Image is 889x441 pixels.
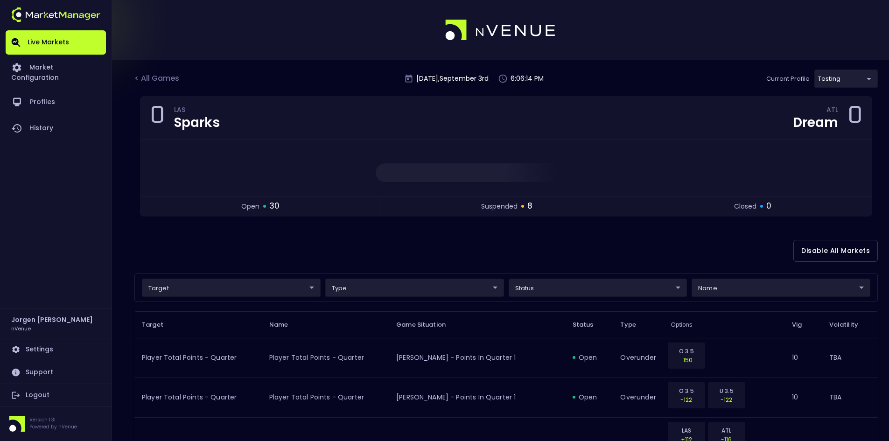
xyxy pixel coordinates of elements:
span: Status [573,321,606,329]
td: [PERSON_NAME] - Points in Quarter 1 [389,338,565,378]
th: Options [664,311,784,338]
span: Vig [792,321,814,329]
p: LAS [674,426,699,435]
td: overunder [613,378,663,417]
div: target [692,279,870,297]
a: Support [6,361,106,384]
td: TBA [822,378,878,417]
span: Game Situation [396,321,458,329]
p: Powered by nVenue [29,423,77,430]
span: Type [620,321,648,329]
p: -122 [714,395,739,404]
div: open [573,392,606,402]
img: logo [11,7,100,22]
span: open [241,202,259,211]
a: Profiles [6,89,106,115]
p: U 3.5 [714,386,739,395]
div: 0 [847,104,862,132]
a: Market Configuration [6,55,106,89]
p: -122 [674,395,699,404]
div: target [509,279,687,297]
span: closed [734,202,756,211]
button: Disable All Markets [793,240,878,262]
span: Volatility [829,321,870,329]
span: 30 [269,200,280,212]
p: O 3.5 [674,347,699,356]
td: 10 [784,338,821,378]
p: ATL [714,426,739,435]
div: target [814,70,878,88]
td: TBA [822,338,878,378]
span: 8 [527,200,532,212]
img: logo [445,20,556,41]
td: [PERSON_NAME] - Points in Quarter 1 [389,378,565,417]
p: -150 [674,356,699,364]
a: History [6,115,106,141]
div: ATL [826,107,838,115]
div: target [325,279,504,297]
p: Current Profile [766,74,810,84]
div: open [573,353,606,362]
div: Version 1.31Powered by nVenue [6,416,106,432]
p: 6:06:14 PM [511,74,544,84]
a: Logout [6,384,106,406]
span: 0 [766,200,771,212]
div: Sparks [174,116,220,129]
a: Live Markets [6,30,106,55]
td: Player Total Points - Quarter [134,378,262,417]
p: [DATE] , September 3 rd [416,74,489,84]
td: overunder [613,338,663,378]
td: Player Total Points - Quarter [262,378,389,417]
div: < All Games [134,73,181,85]
div: 0 [150,104,165,132]
h3: nVenue [11,325,31,332]
span: suspended [481,202,518,211]
td: Player Total Points - Quarter [262,338,389,378]
span: Target [142,321,175,329]
span: Name [269,321,301,329]
div: Dream [793,116,838,129]
td: Player Total Points - Quarter [134,338,262,378]
a: Settings [6,338,106,361]
p: O 3.5 [674,386,699,395]
p: Version 1.31 [29,416,77,423]
div: target [142,279,321,297]
div: LAS [174,107,220,115]
h2: Jorgen [PERSON_NAME] [11,315,93,325]
td: 10 [784,378,821,417]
